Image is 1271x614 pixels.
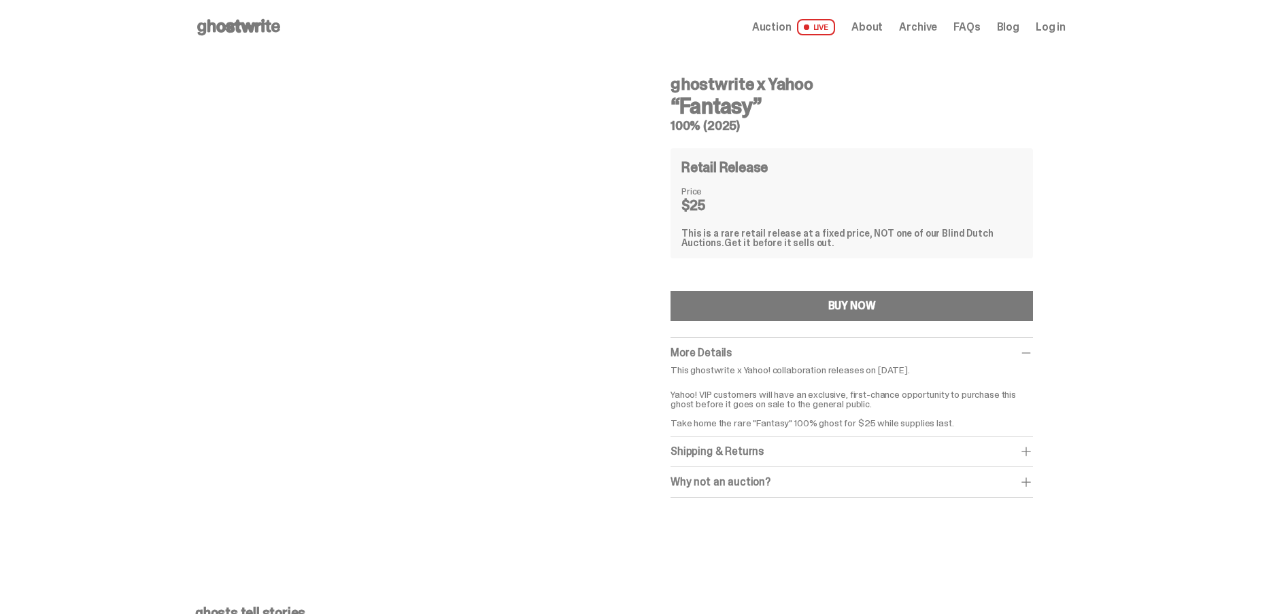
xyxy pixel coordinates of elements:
[671,291,1033,321] button: BUY NOW
[797,19,836,35] span: LIVE
[997,22,1019,33] a: Blog
[828,301,876,311] div: BUY NOW
[851,22,883,33] a: About
[752,22,792,33] span: Auction
[681,199,749,212] dd: $25
[671,380,1033,428] p: Yahoo! VIP customers will have an exclusive, first-chance opportunity to purchase this ghost befo...
[671,95,1033,117] h3: “Fantasy”
[681,186,749,196] dt: Price
[671,365,1033,375] p: This ghostwrite x Yahoo! collaboration releases on [DATE].
[671,76,1033,92] h4: ghostwrite x Yahoo
[681,160,768,174] h4: Retail Release
[671,445,1033,458] div: Shipping & Returns
[752,19,835,35] a: Auction LIVE
[724,237,834,249] span: Get it before it sells out.
[671,475,1033,489] div: Why not an auction?
[899,22,937,33] a: Archive
[1036,22,1066,33] a: Log in
[671,345,732,360] span: More Details
[681,228,1022,248] div: This is a rare retail release at a fixed price, NOT one of our Blind Dutch Auctions.
[953,22,980,33] a: FAQs
[671,120,1033,132] h5: 100% (2025)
